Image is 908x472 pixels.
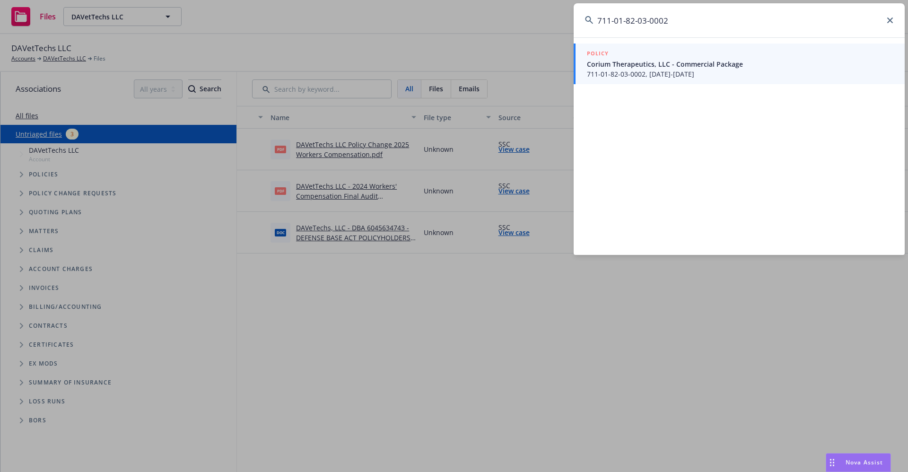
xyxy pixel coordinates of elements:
div: Drag to move [826,454,838,472]
a: POLICYCorium Therapeutics, LLC - Commercial Package711-01-82-03-0002, [DATE]-[DATE] [574,44,905,84]
input: Search... [574,3,905,37]
span: Nova Assist [846,458,883,466]
span: Corium Therapeutics, LLC - Commercial Package [587,59,893,69]
h5: POLICY [587,49,609,58]
span: 711-01-82-03-0002, [DATE]-[DATE] [587,69,893,79]
button: Nova Assist [826,453,891,472]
